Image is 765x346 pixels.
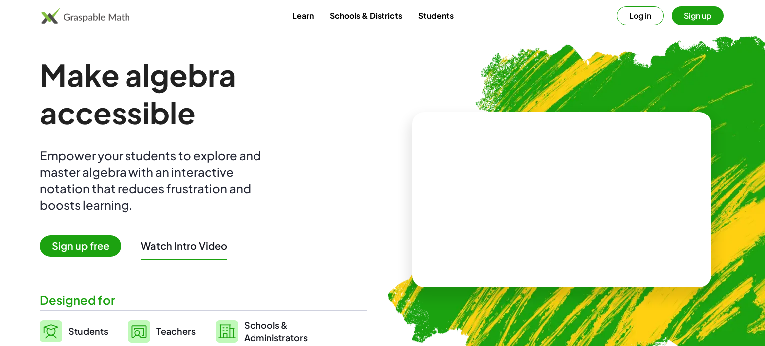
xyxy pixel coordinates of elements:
a: Schools &Administrators [216,319,308,344]
video: What is this? This is dynamic math notation. Dynamic math notation plays a central role in how Gr... [487,162,637,237]
a: Schools & Districts [322,6,410,25]
img: svg%3e [128,320,150,343]
button: Log in [617,6,664,25]
span: Sign up free [40,235,121,257]
a: Learn [284,6,322,25]
img: svg%3e [40,320,62,342]
h1: Make algebra accessible [40,56,357,131]
button: Watch Intro Video [141,239,227,252]
span: Students [68,325,108,337]
a: Students [40,319,108,344]
span: Schools & Administrators [244,319,308,344]
button: Sign up [672,6,724,25]
a: Teachers [128,319,196,344]
span: Teachers [156,325,196,337]
div: Designed for [40,292,367,308]
img: svg%3e [216,320,238,343]
a: Students [410,6,462,25]
div: Empower your students to explore and master algebra with an interactive notation that reduces fru... [40,147,279,213]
